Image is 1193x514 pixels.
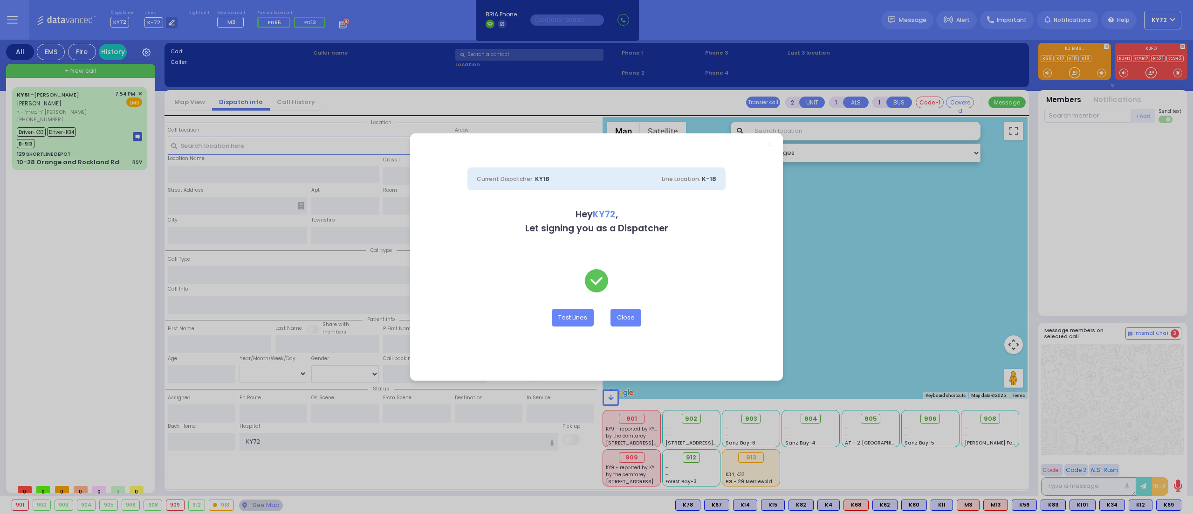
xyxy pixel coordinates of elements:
[535,174,549,183] span: KY18
[610,309,641,326] button: Close
[525,222,668,235] b: Let signing you as a Dispatcher
[552,309,594,326] button: Test Lines
[593,208,616,221] span: KY72
[662,175,700,183] span: Line Location:
[477,175,534,183] span: Current Dispatcher:
[585,269,608,292] img: check-green.svg
[702,174,716,183] span: K-18
[576,208,618,221] b: Hey ,
[767,142,772,147] a: Close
